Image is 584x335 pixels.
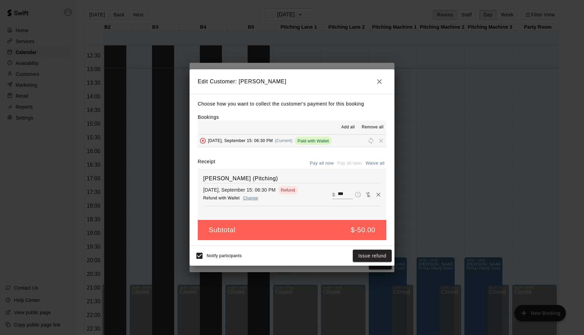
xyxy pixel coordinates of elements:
span: Notify participants [207,253,242,258]
span: Pay later [353,191,363,197]
h6: [PERSON_NAME] (Pitching) [203,174,381,183]
button: Add all [337,122,359,133]
button: Change [240,193,262,203]
span: [DATE], September 15: 06:30 PM [208,138,273,143]
h5: Subtotal [209,225,235,235]
span: (Current) [275,138,293,143]
span: Refund with Wallet [203,196,240,200]
button: To be removed[DATE], September 15: 06:30 PM(Current)Paid with WalletRescheduleRemove [198,135,386,147]
button: Pay all now [308,158,336,169]
label: Bookings [198,114,219,120]
span: Paid with Wallet [295,138,332,143]
p: Choose how you want to collect the customer's payment for this booking [198,100,386,108]
span: To be removed [198,138,208,143]
p: $ [332,191,335,198]
span: Waive payment [363,191,373,197]
span: Add all [341,124,355,131]
button: Issue refund [353,250,392,262]
h2: Edit Customer: [PERSON_NAME] [190,69,394,94]
p: [DATE], September 15: 06:30 PM [203,186,276,193]
button: Remove all [359,122,386,133]
h5: $-50.00 [351,225,375,235]
span: Remove [376,138,386,143]
button: Waive all [364,158,386,169]
label: Receipt [198,158,215,169]
button: Remove [373,190,384,200]
span: Refund [278,187,298,193]
span: Remove all [362,124,384,131]
span: Reschedule [366,138,376,143]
